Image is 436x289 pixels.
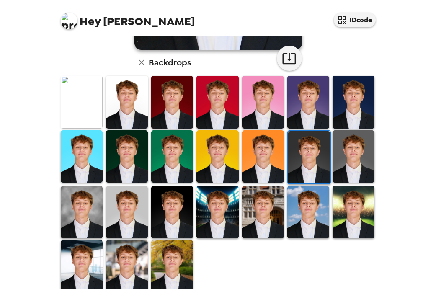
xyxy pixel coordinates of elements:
span: Hey [80,14,101,29]
span: [PERSON_NAME] [61,8,195,27]
img: Original [61,76,103,128]
h6: Backdrops [149,56,191,69]
button: IDcode [334,13,376,27]
img: profile pic [61,13,77,29]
